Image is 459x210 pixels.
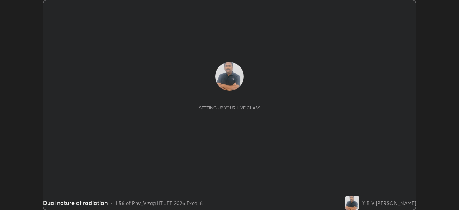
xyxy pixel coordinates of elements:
div: L56 of Phy_Vizag IIT JEE 2026 Excel 6 [116,199,203,207]
img: f09b83cd05e24422a7e8873ef335b017.jpg [345,196,359,210]
div: Dual nature of radiation [43,199,108,207]
div: Y B V [PERSON_NAME] [362,199,416,207]
div: • [110,199,113,207]
img: f09b83cd05e24422a7e8873ef335b017.jpg [215,62,244,91]
div: Setting up your live class [199,105,260,111]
